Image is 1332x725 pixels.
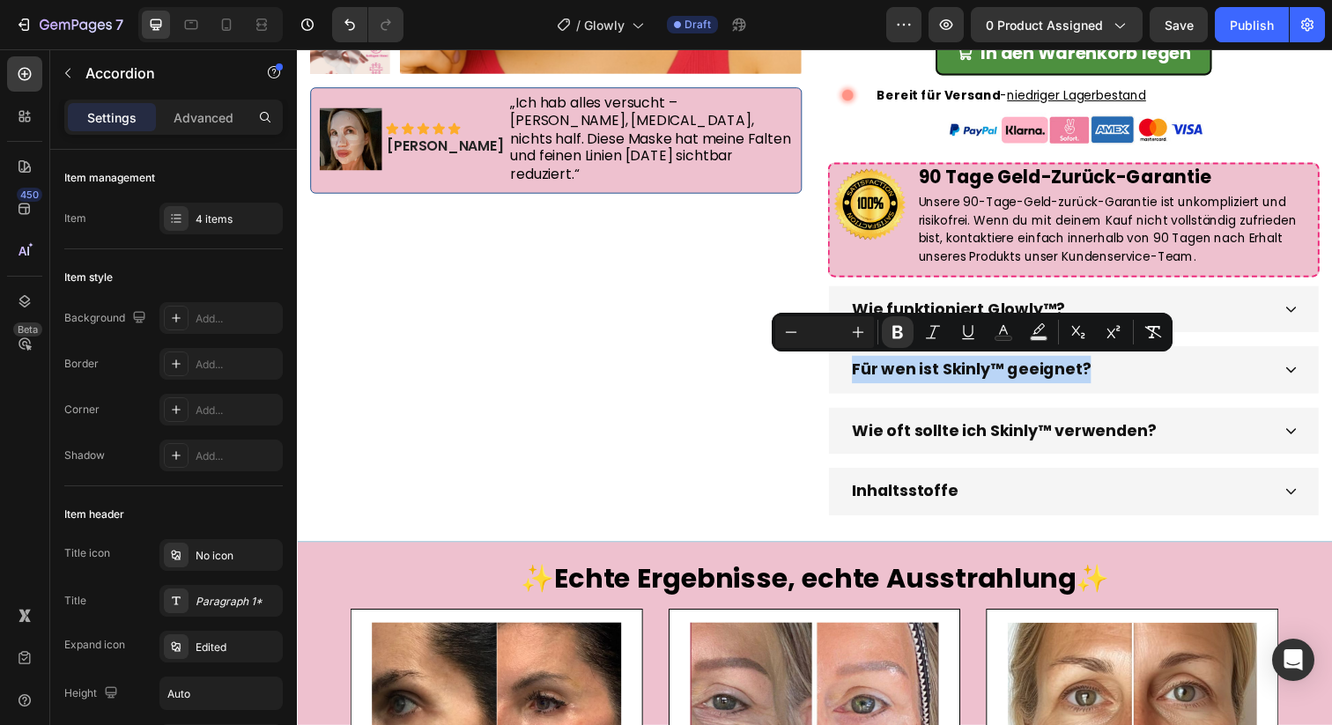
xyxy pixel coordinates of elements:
[566,254,784,276] strong: Wie funktioniert Glowly™?
[196,594,278,610] div: Paragraph 1*
[564,434,677,468] div: Rich Text Editor. Editing area: main
[661,64,925,100] img: gempages_568997846758458238-73a731c8-ea69-41d1-a605-b1422b9fd7c9.webp
[297,49,1332,725] iframe: Design area
[986,16,1103,34] span: 0 product assigned
[13,322,42,337] div: Beta
[564,373,880,406] div: Rich Text Editor. Editing area: main
[64,448,105,463] div: Shadow
[1150,7,1208,42] button: Save
[592,38,718,55] strong: Bereit für Versand
[544,117,625,199] img: gempages_568997846758458238-d0b5e832-49fb-4072-9ac1-5a6486ca261d.png
[87,108,137,127] p: Settings
[64,402,100,418] div: Corner
[228,521,263,559] span: ✨
[566,315,810,337] strong: Für wen ist Skinly™ geeignet?
[263,521,795,559] strong: Echte Ergebnisse, echte Ausstrahlung
[592,38,1042,56] p: -
[64,593,86,609] div: Title
[196,211,278,227] div: 4 items
[160,677,282,709] input: Auto
[85,63,235,84] p: Accordion
[7,7,131,42] button: 7
[64,356,99,372] div: Border
[1165,18,1194,33] span: Save
[566,378,877,400] strong: Wie oft sollte ich Skinly™ verwenden?
[576,16,581,34] span: /
[196,448,278,464] div: Add...
[196,548,278,564] div: No icon
[795,521,830,559] span: ✨
[1230,16,1274,34] div: Publish
[64,211,86,226] div: Item
[174,108,233,127] p: Advanced
[1272,639,1314,681] div: Open Intercom Messenger
[1215,7,1289,42] button: Publish
[64,270,113,285] div: Item style
[17,188,42,202] div: 450
[64,307,150,330] div: Background
[684,17,711,33] span: Draft
[115,14,123,35] p: 7
[64,170,155,186] div: Item management
[64,507,124,522] div: Item header
[196,403,278,418] div: Add...
[634,147,1040,221] p: Unsere 90-Tage-Geld-zurück-Garantie ist unkompliziert und risikofrei. Wenn du mit deinem Kauf nic...
[196,357,278,373] div: Add...
[196,311,278,327] div: Add...
[971,7,1143,42] button: 0 product assigned
[549,33,575,60] img: gempages_568997846758458238-5c775947-b8b1-494e-b868-c13357234076.webp
[64,545,110,561] div: Title icon
[725,38,867,55] u: niedriger Lagerbestand
[772,313,1173,351] div: Editor contextual toolbar
[196,640,278,655] div: Edited
[564,310,813,344] div: Rich Text Editor. Editing area: main
[564,248,787,282] div: Rich Text Editor. Editing area: main
[64,682,122,706] div: Height
[634,117,933,143] span: 90 tage geld-zurück-garantie
[584,16,625,34] span: Glowly
[332,7,403,42] div: Undo/Redo
[566,440,675,462] strong: Inhaltsstoffe
[64,637,125,653] div: Expand icon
